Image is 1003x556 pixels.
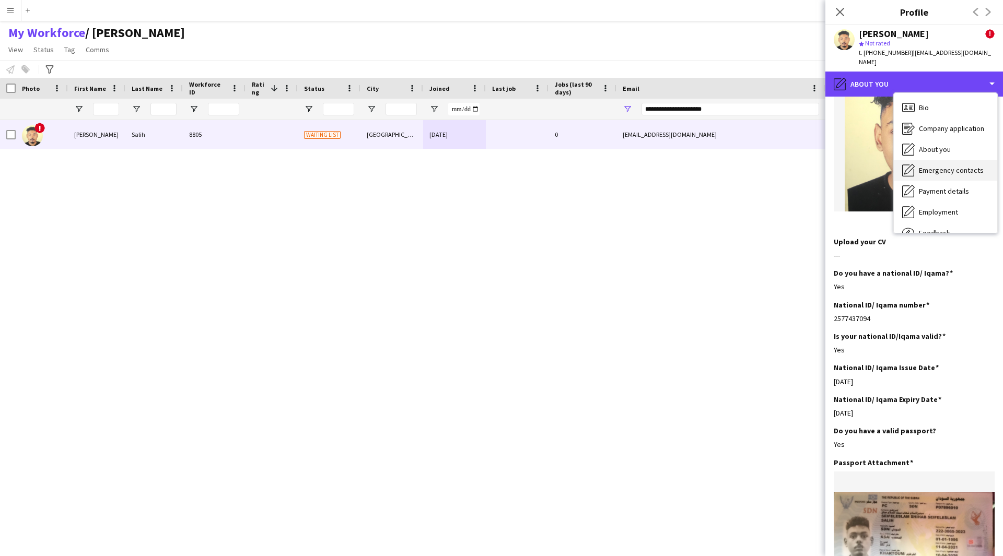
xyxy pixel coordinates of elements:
img: Saif aleslam Salih [22,125,43,146]
button: Open Filter Menu [74,104,84,114]
input: Last Name Filter Input [150,103,177,115]
span: Status [304,85,324,92]
div: Emergency contacts [894,160,997,181]
app-action-btn: Advanced filters [43,63,56,76]
div: Company application [894,118,997,139]
span: Status [33,45,54,54]
input: Status Filter Input [323,103,354,115]
span: Email [623,85,639,92]
div: Feedback [894,222,997,243]
div: 2577437094 [834,314,995,323]
button: Open Filter Menu [189,104,199,114]
img: 6C1F84C0-8C2C-435B-BF53-564A45E72346.jpeg [834,58,995,211]
span: Workforce ID [189,80,227,96]
span: Tag [64,45,75,54]
div: About you [825,72,1003,97]
span: ! [985,29,995,39]
div: 8805 [183,120,246,149]
input: Joined Filter Input [448,103,480,115]
input: City Filter Input [386,103,417,115]
span: Bio [919,103,929,112]
span: Last job [492,85,516,92]
div: [DATE] [834,377,995,386]
a: Tag [60,43,79,56]
div: [DATE] [834,408,995,418]
span: Employment [919,207,958,217]
h3: Upload your CV [834,237,886,246]
div: Yes [834,282,995,291]
span: Feedback [919,228,950,238]
div: Salih [125,120,183,149]
h3: Is your national ID/Iqama valid? [834,332,946,341]
span: | [EMAIL_ADDRESS][DOMAIN_NAME] [859,49,991,66]
span: First Name [74,85,106,92]
input: First Name Filter Input [93,103,119,115]
button: Open Filter Menu [429,104,439,114]
h3: Passport Attachment [834,458,913,467]
span: City [367,85,379,92]
div: Bio [894,97,997,118]
span: Last Name [132,85,162,92]
div: 0 [549,120,616,149]
h3: National ID/ Iqama Expiry Date [834,395,941,404]
span: Waiting list [304,131,341,139]
span: View [8,45,23,54]
span: t. [PHONE_NUMBER] [859,49,913,56]
span: Comms [86,45,109,54]
button: Open Filter Menu [367,104,376,114]
span: About you [919,145,951,154]
span: Joined [429,85,450,92]
input: Workforce ID Filter Input [208,103,239,115]
a: Status [29,43,58,56]
h3: National ID/ Iqama number [834,300,929,310]
button: Open Filter Menu [304,104,313,114]
span: Musab Alamri [85,25,185,41]
div: Yes [834,345,995,354]
input: Email Filter Input [642,103,819,115]
span: Photo [22,85,40,92]
a: My Workforce [8,25,85,41]
div: --- [834,251,995,260]
div: [GEOGRAPHIC_DATA] [360,120,423,149]
div: [DATE] [423,120,486,149]
h3: Do you have a national ID/ Iqama? [834,268,953,278]
button: Open Filter Menu [132,104,141,114]
div: Payment details [894,181,997,202]
div: [PERSON_NAME] [68,120,125,149]
a: View [4,43,27,56]
span: ! [34,123,45,133]
div: [EMAIL_ADDRESS][DOMAIN_NAME] [616,120,825,149]
h3: Do you have a valid passport? [834,426,936,435]
div: [PERSON_NAME] [859,29,929,39]
span: Jobs (last 90 days) [555,80,598,96]
span: Not rated [865,39,890,47]
h3: National ID/ Iqama Issue Date [834,363,939,372]
span: Company application [919,124,984,133]
span: Payment details [919,186,969,196]
div: Employment [894,202,997,222]
button: Open Filter Menu [623,104,632,114]
h3: Profile [825,5,1003,19]
div: About you [894,139,997,160]
a: Comms [81,43,113,56]
span: Emergency contacts [919,165,984,175]
span: Rating [252,80,266,96]
div: Yes [834,440,995,449]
